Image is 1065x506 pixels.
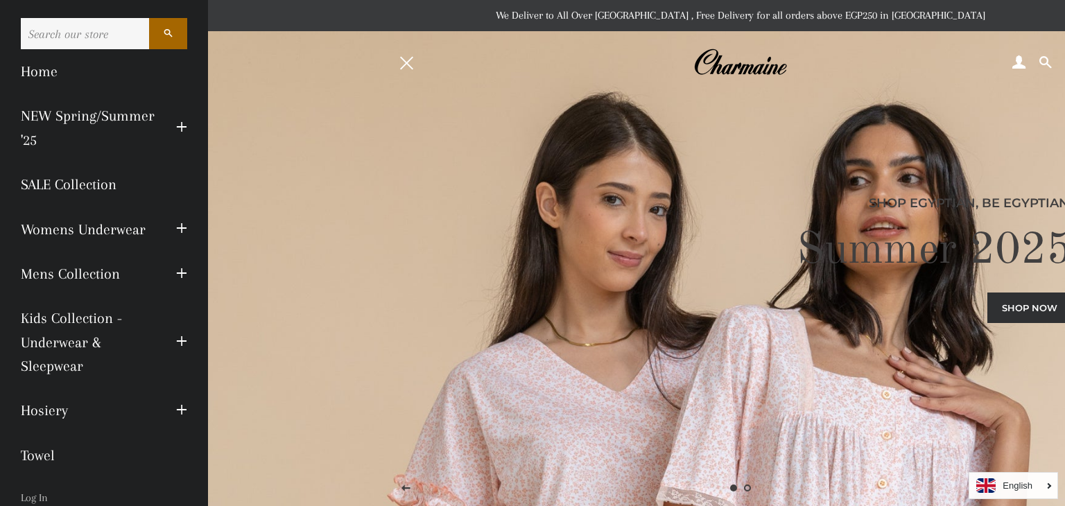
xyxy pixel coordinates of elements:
[10,207,166,252] a: Womens Underwear
[1003,481,1032,490] i: English
[10,94,166,162] a: NEW Spring/Summer '25
[389,471,424,506] button: Previous slide
[741,481,754,495] a: Load slide 2
[10,433,198,478] a: Towel
[21,18,149,49] input: Search our store
[10,296,166,388] a: Kids Collection - Underwear & Sleepwear
[727,481,741,495] a: Slide 1, current
[976,478,1050,493] a: English
[10,252,166,296] a: Mens Collection
[10,388,166,433] a: Hosiery
[693,47,787,78] img: Charmaine Egypt
[10,49,198,94] a: Home
[10,162,198,207] a: SALE Collection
